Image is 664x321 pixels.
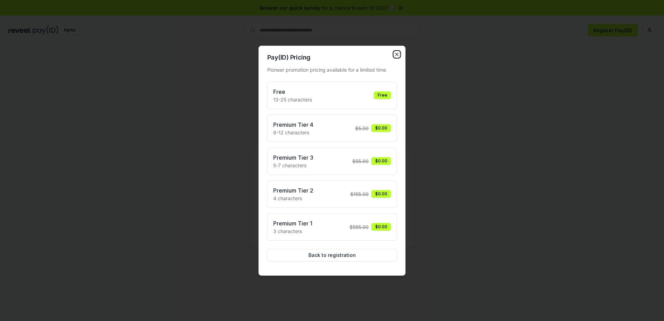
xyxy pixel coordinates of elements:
[371,157,391,165] div: $0.00
[350,190,369,198] span: $ 155.00
[273,129,313,136] p: 8-12 characters
[352,158,369,165] span: $ 55.00
[267,66,397,73] div: Pioneer promotion pricing available for a limited time
[267,249,397,261] button: Back to registration
[273,153,313,162] h3: Premium Tier 3
[371,124,391,132] div: $0.00
[273,121,313,129] h3: Premium Tier 4
[374,91,391,99] div: Free
[355,125,369,132] span: $ 5.00
[273,195,313,202] p: 4 characters
[273,228,312,235] p: 3 characters
[371,223,391,231] div: $0.00
[371,190,391,198] div: $0.00
[273,162,313,169] p: 5-7 characters
[273,88,312,96] h3: Free
[273,96,312,103] p: 13-25 characters
[273,219,312,228] h3: Premium Tier 1
[273,186,313,195] h3: Premium Tier 2
[267,54,397,61] h2: Pay(ID) Pricing
[350,223,369,231] span: $ 555.00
